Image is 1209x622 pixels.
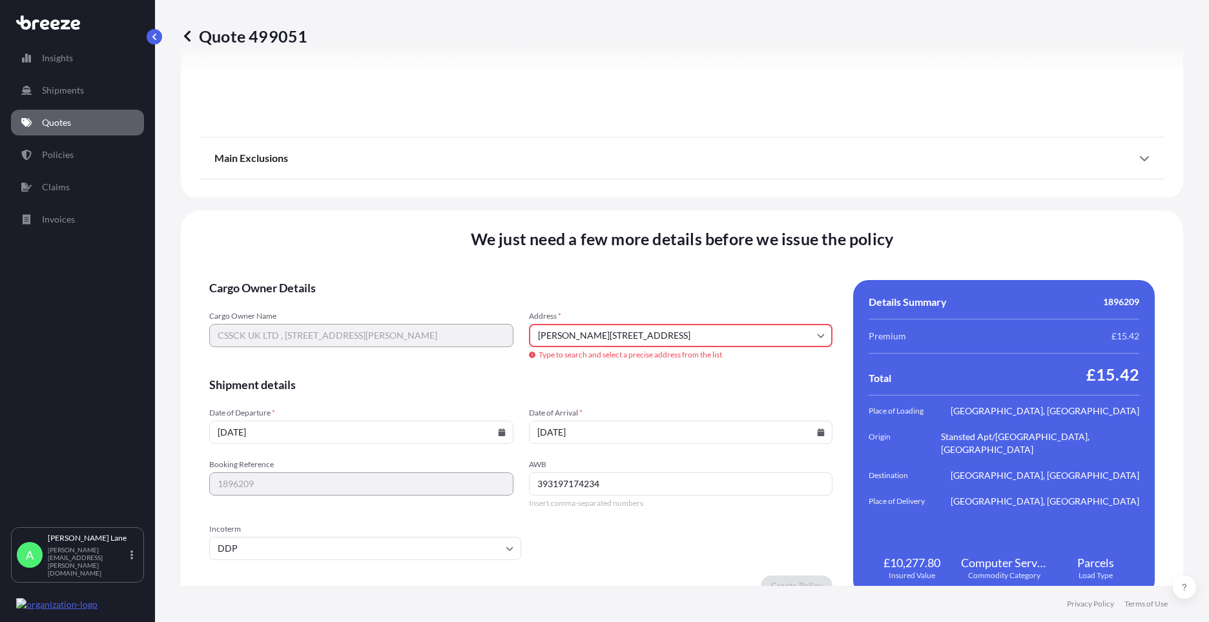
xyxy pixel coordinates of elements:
span: Stansted Apt/[GEOGRAPHIC_DATA], [GEOGRAPHIC_DATA] [941,430,1139,456]
div: Main Exclusions [214,143,1150,174]
span: Incoterm [209,524,521,534]
span: Parcels [1077,555,1114,570]
span: We just need a few more details before we issue the policy [471,228,894,249]
a: Terms of Use [1124,599,1168,609]
a: Claims [11,174,144,200]
p: Create Policy [771,579,822,592]
span: Shipment details [209,377,832,392]
span: Load Type [1079,570,1113,581]
span: Place of Delivery [869,495,941,508]
span: Date of Departure [209,408,513,418]
span: Booking Reference [209,459,513,470]
span: 1896209 [1103,296,1139,308]
span: £10,277.80 [883,555,940,570]
span: Destination [869,469,941,482]
input: Cargo owner address [529,324,833,347]
span: Total [869,372,891,385]
input: dd/mm/yyyy [529,421,833,444]
span: Date of Arrival [529,408,833,418]
a: Privacy Policy [1067,599,1114,609]
p: Quotes [42,116,71,129]
span: £15.42 [1086,364,1139,385]
span: Place of Loading [869,405,941,417]
a: Policies [11,142,144,168]
span: £15.42 [1111,330,1139,343]
p: Claims [42,181,70,194]
a: Quotes [11,110,144,135]
img: organization-logo [16,598,98,611]
span: Main Exclusions [214,152,288,165]
p: Invoices [42,213,75,226]
span: Type to search and select a precise address from the list [529,350,833,360]
span: Address [529,311,833,321]
span: Premium [869,330,906,343]
input: dd/mm/yyyy [209,421,513,444]
span: Cargo Owner Details [209,280,832,296]
p: Shipments [42,84,84,97]
input: Select... [209,537,521,560]
span: Cargo Owner Name [209,311,513,321]
a: Shipments [11,77,144,103]
a: Invoices [11,206,144,232]
span: Commodity Category [968,570,1040,581]
span: Details Summary [869,296,947,308]
a: Insights [11,45,144,71]
p: Quote 499051 [181,26,307,46]
span: Insured Value [889,570,935,581]
span: [GEOGRAPHIC_DATA], [GEOGRAPHIC_DATA] [951,495,1139,508]
button: Create Policy [761,576,832,596]
span: A [26,548,34,561]
span: [GEOGRAPHIC_DATA], [GEOGRAPHIC_DATA] [951,469,1139,482]
span: AWB [529,459,833,470]
span: Insert comma-separated numbers [529,498,833,508]
span: Origin [869,430,941,456]
input: Number1, number2,... [529,472,833,496]
p: Policies [42,148,74,161]
span: [GEOGRAPHIC_DATA], [GEOGRAPHIC_DATA] [951,405,1139,417]
input: Your internal reference [209,472,513,496]
p: [PERSON_NAME][EMAIL_ADDRESS][PERSON_NAME][DOMAIN_NAME] [48,546,128,577]
p: [PERSON_NAME] Lane [48,533,128,543]
p: Insights [42,52,73,65]
span: Computer Servers, Desktop Computers, Computer Parts, Peripherals [961,555,1048,570]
